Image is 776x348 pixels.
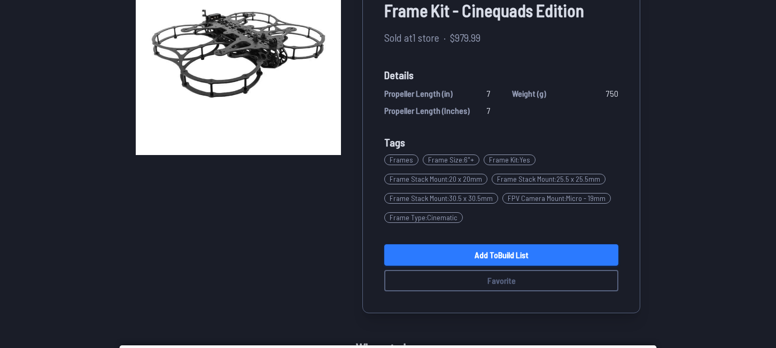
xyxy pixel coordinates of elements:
span: Propeller Length (in) [384,87,453,100]
a: Frame Type:Cinematic [384,208,467,227]
a: Frame Stack Mount:30.5 x 30.5mm [384,189,502,208]
span: Frames [384,154,418,165]
a: Frame Size:6"+ [423,150,484,169]
a: Frame Stack Mount:20 x 20mm [384,169,492,189]
span: Frame Size : 6"+ [423,154,479,165]
span: $979.99 [450,29,480,45]
span: Tags [384,136,405,149]
span: Weight (g) [512,87,546,100]
span: Propeller Length (Inches) [384,104,470,117]
span: Frame Stack Mount : 25.5 x 25.5mm [492,174,606,184]
span: 7 [487,104,491,117]
span: · [444,29,446,45]
span: 7 [487,87,491,100]
span: 750 [606,87,618,100]
a: FPV Camera Mount:Micro - 19mm [502,189,615,208]
a: Add toBuild List [384,244,618,266]
span: Frame Stack Mount : 30.5 x 30.5mm [384,193,498,204]
span: FPV Camera Mount : Micro - 19mm [502,193,611,204]
span: Details [384,67,618,83]
a: Frame Kit:Yes [484,150,540,169]
span: Frame Stack Mount : 20 x 20mm [384,174,487,184]
span: Frame Type : Cinematic [384,212,463,223]
a: Frame Stack Mount:25.5 x 25.5mm [492,169,610,189]
span: Sold at 1 store [384,29,439,45]
button: Favorite [384,270,618,291]
span: Frame Kit : Yes [484,154,536,165]
a: Frames [384,150,423,169]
